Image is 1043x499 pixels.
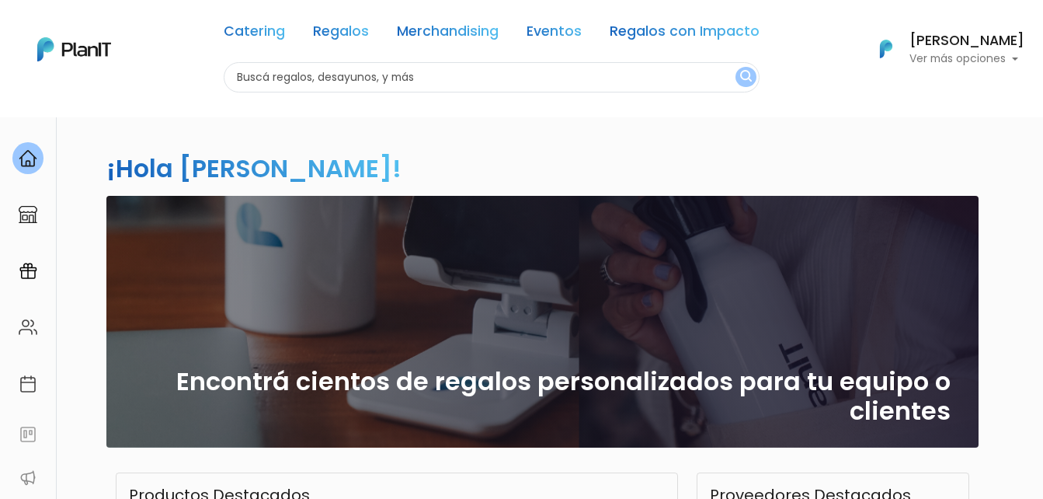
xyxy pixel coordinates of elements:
img: PlanIt Logo [37,37,111,61]
img: calendar-87d922413cdce8b2cf7b7f5f62616a5cf9e4887200fb71536465627b3292af00.svg [19,375,37,393]
h2: Encontrá cientos de regalos personalizados para tu equipo o clientes [134,367,951,427]
input: Buscá regalos, desayunos, y más [224,62,760,92]
img: people-662611757002400ad9ed0e3c099ab2801c6687ba6c219adb57efc949bc21e19d.svg [19,318,37,337]
a: Eventos [527,25,582,44]
img: home-e721727adea9d79c4d83392d1f703f7f8bce08238fde08b1acbfd93340b81755.svg [19,149,37,168]
a: Regalos [313,25,369,44]
img: campaigns-02234683943229c281be62815700db0a1741e53638e28bf9629b52c665b00959.svg [19,262,37,281]
a: Regalos con Impacto [610,25,760,44]
h6: [PERSON_NAME] [909,34,1024,48]
img: partners-52edf745621dab592f3b2c58e3bca9d71375a7ef29c3b500c9f145b62cc070d4.svg [19,469,37,487]
img: marketplace-4ceaa7011d94191e9ded77b95e3339b90024bf715f7c57f8cf31f2d8c509eaba.svg [19,205,37,224]
h2: ¡Hola [PERSON_NAME]! [106,151,402,186]
a: Merchandising [397,25,499,44]
img: PlanIt Logo [869,32,903,66]
a: Catering [224,25,285,44]
p: Ver más opciones [909,54,1024,65]
button: PlanIt Logo [PERSON_NAME] Ver más opciones [860,29,1024,69]
img: feedback-78b5a0c8f98aac82b08bfc38622c3050aee476f2c9584af64705fc4e61158814.svg [19,425,37,444]
img: search_button-432b6d5273f82d61273b3651a40e1bd1b912527efae98b1b7a1b2c0702e16a8d.svg [740,70,752,85]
